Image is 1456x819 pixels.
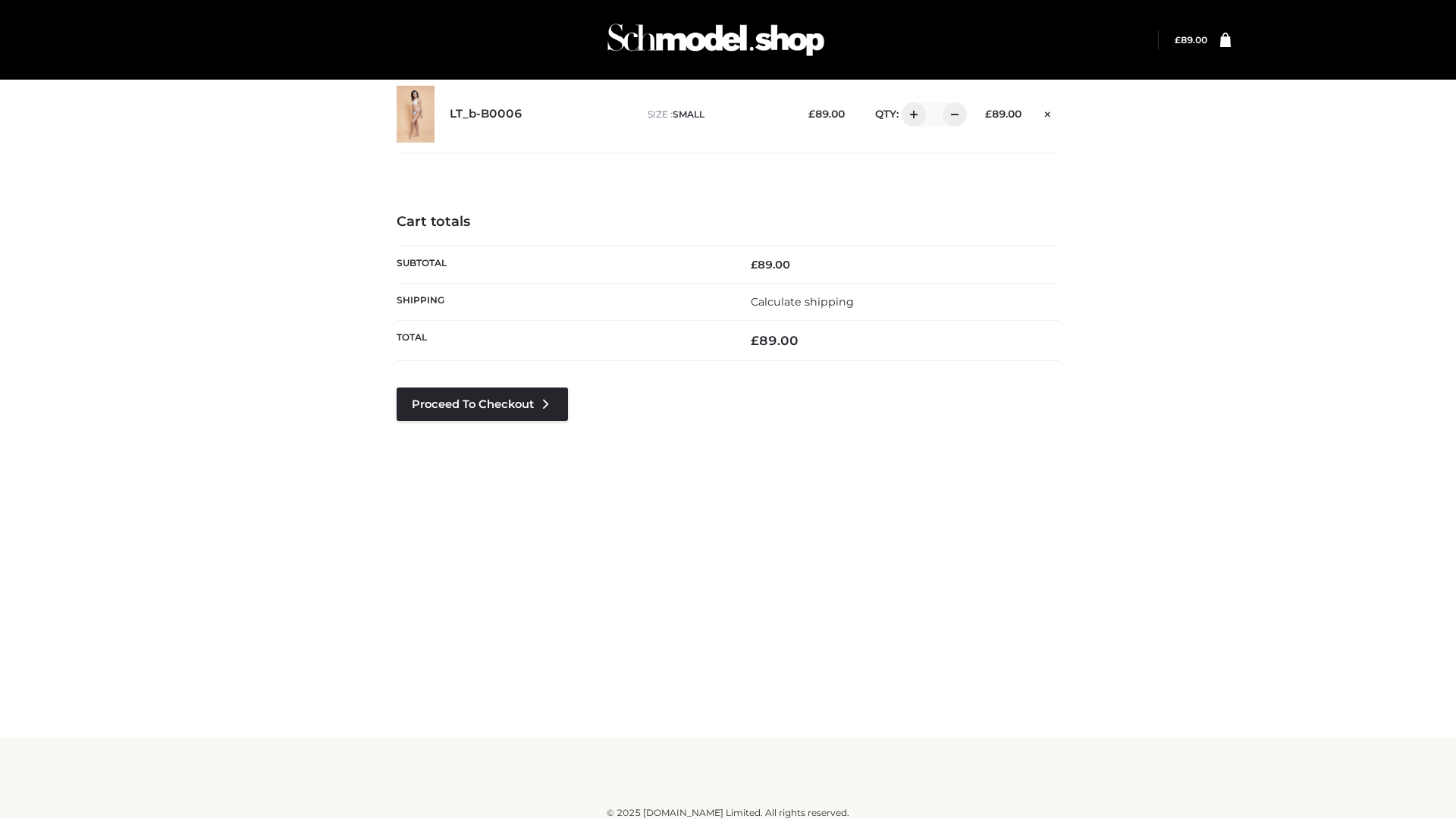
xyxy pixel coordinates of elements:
bdi: 89.00 [751,258,790,271]
span: £ [985,108,992,120]
bdi: 89.00 [1175,34,1207,45]
a: Calculate shipping [751,295,854,309]
span: £ [808,108,815,120]
bdi: 89.00 [751,333,799,348]
bdi: 89.00 [985,108,1021,120]
th: Shipping [397,283,728,320]
span: SMALL [673,108,704,120]
th: Total [397,321,728,361]
span: £ [1175,34,1181,45]
a: LT_b-B0006 [450,107,522,121]
a: £89.00 [1175,34,1207,45]
span: £ [751,333,759,348]
th: Subtotal [397,246,728,283]
span: £ [751,258,758,271]
div: QTY: [860,102,962,127]
img: Schmodel Admin 964 [602,10,830,70]
bdi: 89.00 [808,108,845,120]
h4: Cart totals [397,214,1059,231]
a: Remove this item [1037,102,1059,122]
p: size : [648,108,785,121]
a: Proceed to Checkout [397,388,568,421]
